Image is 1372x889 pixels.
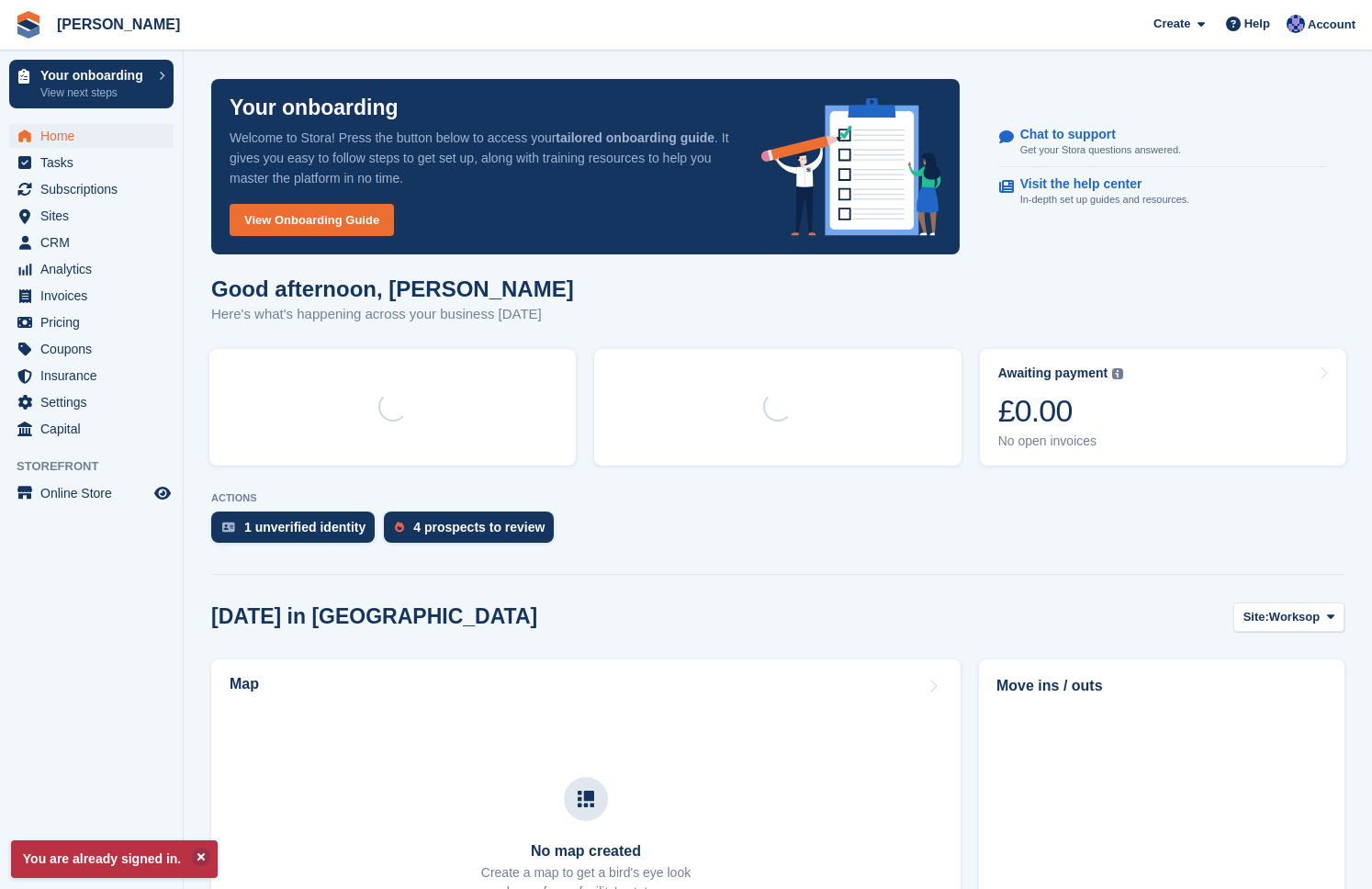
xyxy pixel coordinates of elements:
[50,9,187,39] a: [PERSON_NAME]
[996,675,1327,697] h2: Move ins / outs
[40,256,151,282] span: Analytics
[761,98,941,236] img: onboarding-info-6c161a55d2c0e0a8cae90662b2fe09162a5109e8cc188191df67fb4f79e88e88.svg
[9,336,174,362] a: menu
[230,676,259,692] h2: Map
[9,176,174,202] a: menu
[9,389,174,415] a: menu
[244,520,365,535] div: 1 unverified identity
[40,309,151,335] span: Pricing
[1020,176,1175,192] p: Visit the help center
[40,480,151,506] span: Online Store
[211,604,537,629] h2: [DATE] in [GEOGRAPHIC_DATA]
[1244,15,1270,33] span: Help
[413,520,545,535] div: 4 prospects to review
[230,128,732,188] p: Welcome to Stora! Press the button below to access your . It gives you easy to follow steps to ge...
[1020,127,1166,142] p: Chat to support
[9,480,174,506] a: menu
[1308,16,1355,34] span: Account
[211,512,384,552] a: 1 unverified identity
[384,512,563,552] a: 4 prospects to review
[40,230,151,255] span: CRM
[40,84,150,101] p: View next steps
[395,522,404,533] img: prospect-51fa495bee0391a8d652442698ab0144808aea92771e9ea1ae160a38d050c398.svg
[1020,142,1181,158] p: Get your Stora questions answered.
[40,150,151,175] span: Tasks
[211,276,574,301] h1: Good afternoon, [PERSON_NAME]
[211,492,1344,504] p: ACTIONS
[17,457,183,476] span: Storefront
[40,176,151,202] span: Subscriptions
[481,843,691,860] h3: No map created
[40,69,150,82] p: Your onboarding
[9,309,174,335] a: menu
[9,230,174,255] a: menu
[1153,15,1190,33] span: Create
[1233,602,1344,633] button: Site: Worksop
[980,349,1346,466] a: Awaiting payment £0.00 No open invoices
[11,840,218,878] p: You are already signed in.
[9,256,174,282] a: menu
[556,130,714,145] strong: tailored onboarding guide
[9,416,174,442] a: menu
[40,389,151,415] span: Settings
[9,203,174,229] a: menu
[998,392,1124,430] div: £0.00
[40,283,151,309] span: Invoices
[999,167,1327,217] a: Visit the help center In-depth set up guides and resources.
[230,204,394,236] a: View Onboarding Guide
[998,433,1124,449] div: No open invoices
[152,482,174,504] a: Preview store
[999,118,1327,168] a: Chat to support Get your Stora questions answered.
[1287,15,1305,33] img: Joel Isaksson
[15,11,42,39] img: stora-icon-8386f47178a22dfd0bd8f6a31ec36ba5ce8667c1dd55bd0f319d3a0aa187defe.svg
[230,97,399,118] p: Your onboarding
[40,363,151,388] span: Insurance
[578,791,594,807] img: map-icn-33ee37083ee616e46c38cad1a60f524a97daa1e2b2c8c0bc3eb3415660979fc1.svg
[1269,608,1320,626] span: Worksop
[40,336,151,362] span: Coupons
[9,123,174,149] a: menu
[9,363,174,388] a: menu
[211,304,574,325] p: Here's what's happening across your business [DATE]
[40,416,151,442] span: Capital
[9,150,174,175] a: menu
[40,203,151,229] span: Sites
[40,123,151,149] span: Home
[1020,192,1190,208] p: In-depth set up guides and resources.
[9,60,174,108] a: Your onboarding View next steps
[998,366,1108,381] div: Awaiting payment
[9,283,174,309] a: menu
[222,522,235,533] img: verify_identity-adf6edd0f0f0b5bbfe63781bf79b02c33cf7c696d77639b501bdc392416b5a36.svg
[1112,368,1123,379] img: icon-info-grey-7440780725fd019a000dd9b08b2336e03edf1995a4989e88bcd33f0948082b44.svg
[1243,608,1269,626] span: Site:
